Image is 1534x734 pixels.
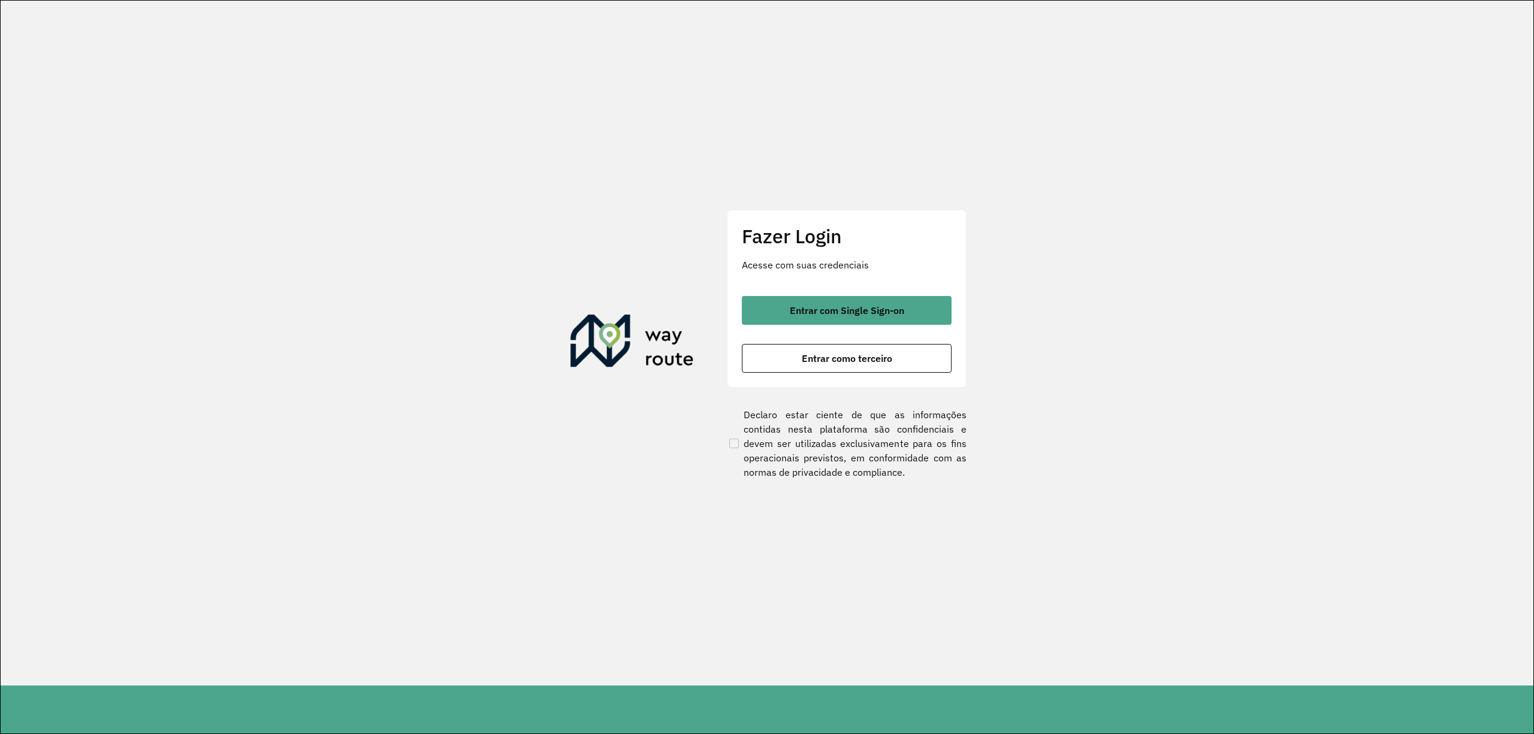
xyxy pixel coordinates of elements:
img: Roteirizador AmbevTech [570,315,694,372]
span: Entrar como terceiro [802,354,892,363]
span: Entrar com Single Sign-on [790,306,904,315]
h2: Fazer Login [742,225,952,247]
button: button [742,344,952,373]
label: Declaro estar ciente de que as informações contidas nesta plataforma são confidenciais e devem se... [727,407,967,479]
button: button [742,296,952,325]
p: Acesse com suas credenciais [742,258,952,272]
